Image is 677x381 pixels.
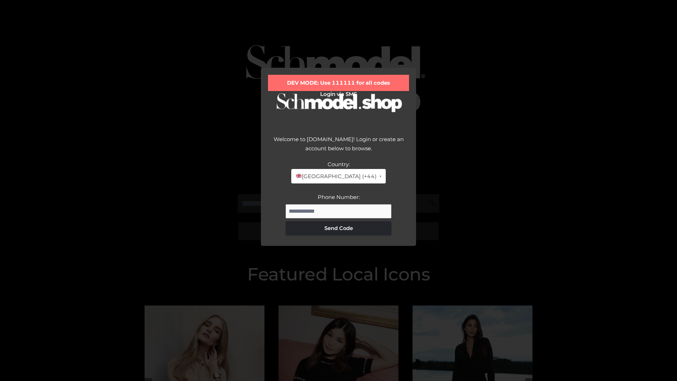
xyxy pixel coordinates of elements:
[295,172,376,181] span: [GEOGRAPHIC_DATA] (+44)
[268,91,409,97] h2: Login via SMS
[328,161,350,168] label: Country:
[286,221,391,235] button: Send Code
[268,135,409,160] div: Welcome to [DOMAIN_NAME]! Login or create an account below to browse.
[268,75,409,91] div: DEV MODE: Use 111111 for all codes
[318,194,360,200] label: Phone Number:
[296,173,301,179] img: 🇬🇧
